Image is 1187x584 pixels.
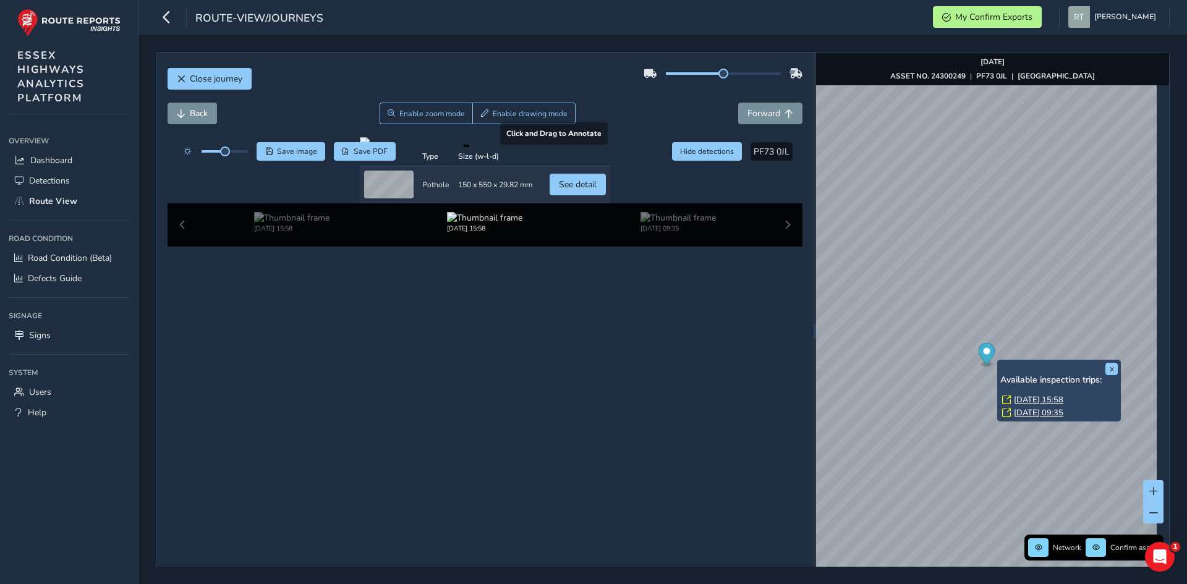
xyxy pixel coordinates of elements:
span: Users [29,386,51,398]
div: Road Condition [9,229,129,248]
a: Route View [9,191,129,211]
span: route-view/journeys [195,11,323,28]
button: Close journey [168,68,252,90]
span: My Confirm Exports [955,11,1032,23]
button: Forward [738,103,802,124]
span: Save image [277,146,317,156]
img: rr logo [17,9,121,36]
button: See detail [550,174,606,195]
span: Save PDF [354,146,388,156]
iframe: Intercom live chat [1145,542,1175,572]
button: Zoom [380,103,473,124]
td: Pothole [418,166,454,203]
button: My Confirm Exports [933,6,1042,28]
button: Save [257,142,325,161]
div: | | [890,71,1095,81]
button: Hide detections [672,142,742,161]
button: Draw [472,103,576,124]
a: Detections [9,171,129,191]
img: Thumbnail frame [640,212,716,224]
a: Help [9,402,129,423]
span: PF73 0JL [754,146,789,158]
div: [DATE] 09:35 [640,224,716,233]
span: Defects Guide [28,273,82,284]
a: [DATE] 09:35 [1014,407,1063,418]
span: [PERSON_NAME] [1094,6,1156,28]
span: Enable drawing mode [493,109,568,119]
span: See detail [559,179,597,190]
a: Dashboard [9,150,129,171]
span: Detections [29,175,70,187]
span: Route View [29,195,77,207]
a: Road Condition (Beta) [9,248,129,268]
span: Help [28,407,46,418]
div: Overview [9,132,129,150]
div: [DATE] 15:58 [447,224,522,233]
div: Signage [9,307,129,325]
strong: [GEOGRAPHIC_DATA] [1018,71,1095,81]
span: Hide detections [680,146,734,156]
span: Dashboard [30,154,72,166]
a: Users [9,382,129,402]
img: diamond-layout [1068,6,1090,28]
h6: Available inspection trips: [1000,375,1118,386]
strong: [DATE] [981,57,1005,67]
button: x [1105,363,1118,375]
span: Enable zoom mode [399,109,465,119]
a: Signs [9,325,129,345]
a: [DATE] 15:58 [1014,394,1063,405]
button: PDF [334,142,396,161]
span: Forward [747,108,780,119]
img: Thumbnail frame [447,212,522,224]
button: [PERSON_NAME] [1068,6,1160,28]
strong: ASSET NO. 24300249 [890,71,966,81]
span: Signs [29,329,51,341]
a: Defects Guide [9,268,129,289]
span: Back [190,108,208,119]
td: 150 x 550 x 29.82 mm [454,166,537,203]
span: ESSEX HIGHWAYS ANALYTICS PLATFORM [17,48,85,105]
img: Thumbnail frame [254,212,330,224]
span: 1 [1170,542,1180,552]
span: Road Condition (Beta) [28,252,112,264]
div: System [9,363,129,382]
span: Confirm assets [1110,543,1160,552]
span: Close journey [190,73,242,85]
div: Map marker [978,343,995,368]
strong: PF73 0JL [976,71,1007,81]
span: Network [1053,543,1081,552]
button: Back [168,103,217,124]
div: [DATE] 15:58 [254,224,330,233]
